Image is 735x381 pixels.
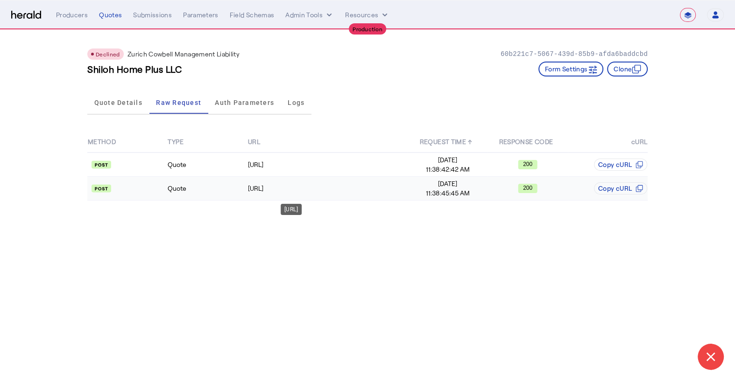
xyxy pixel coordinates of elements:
div: Field Schemas [230,10,275,20]
button: Clone [607,62,648,76]
td: Quote [167,152,247,177]
p: Zurich Cowbell Management Liability [127,49,240,59]
div: Submissions [133,10,172,20]
div: [URL] [248,160,407,169]
div: Production [349,23,386,35]
th: REQUEST TIME [408,132,488,152]
button: Copy cURL [594,159,647,171]
th: URL [247,132,408,152]
span: 11:38:45:45 AM [408,188,487,198]
span: Raw Request [156,99,201,106]
text: 200 [523,185,532,191]
div: [URL] [248,184,407,193]
button: internal dropdown menu [285,10,334,20]
div: [URL] [281,204,302,215]
span: Declined [96,51,120,57]
button: Copy cURL [594,182,647,194]
div: Parameters [183,10,219,20]
th: RESPONSE CODE [488,132,567,152]
span: 11:38:42:42 AM [408,165,487,174]
button: Form Settings [538,62,604,76]
span: Logs [288,99,304,106]
p: 60b221c7-5067-439d-85b9-afda6baddcbd [501,49,648,59]
span: [DATE] [408,179,487,188]
img: Herald Logo [11,11,41,20]
button: Resources dropdown menu [345,10,389,20]
th: METHOD [87,132,167,152]
span: [DATE] [408,155,487,165]
span: ↑ [468,138,472,145]
td: Quote [167,177,247,201]
span: Quote Details [94,99,142,106]
div: Quotes [99,10,122,20]
h3: Shiloh Home Plus LLC [87,62,182,76]
span: Auth Parameters [215,99,274,106]
div: Producers [56,10,88,20]
text: 200 [523,161,532,167]
th: TYPE [167,132,247,152]
th: cURL [568,132,648,152]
